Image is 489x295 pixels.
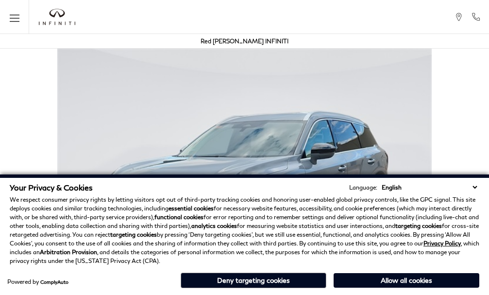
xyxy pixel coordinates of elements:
a: ComplyAuto [40,279,68,285]
a: Privacy Policy [423,240,461,247]
span: Your Privacy & Cookies [10,183,93,192]
select: Language Select [379,183,479,192]
strong: essential cookies [169,205,214,212]
a: Red [PERSON_NAME] INFINITI [201,37,288,45]
strong: Arbitration Provision [40,248,97,256]
div: Language: [349,185,377,191]
strong: functional cookies [154,213,203,221]
strong: targeting cookies [110,231,157,238]
div: Powered by [7,279,68,285]
img: INFINITI [39,9,75,25]
strong: targeting cookies [395,222,442,229]
strong: analytics cookies [191,222,237,229]
p: We respect consumer privacy rights by letting visitors opt out of third-party tracking cookies an... [10,195,479,265]
button: Deny targeting cookies [181,273,326,288]
a: infiniti [39,9,75,25]
button: Allow all cookies [334,273,479,288]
